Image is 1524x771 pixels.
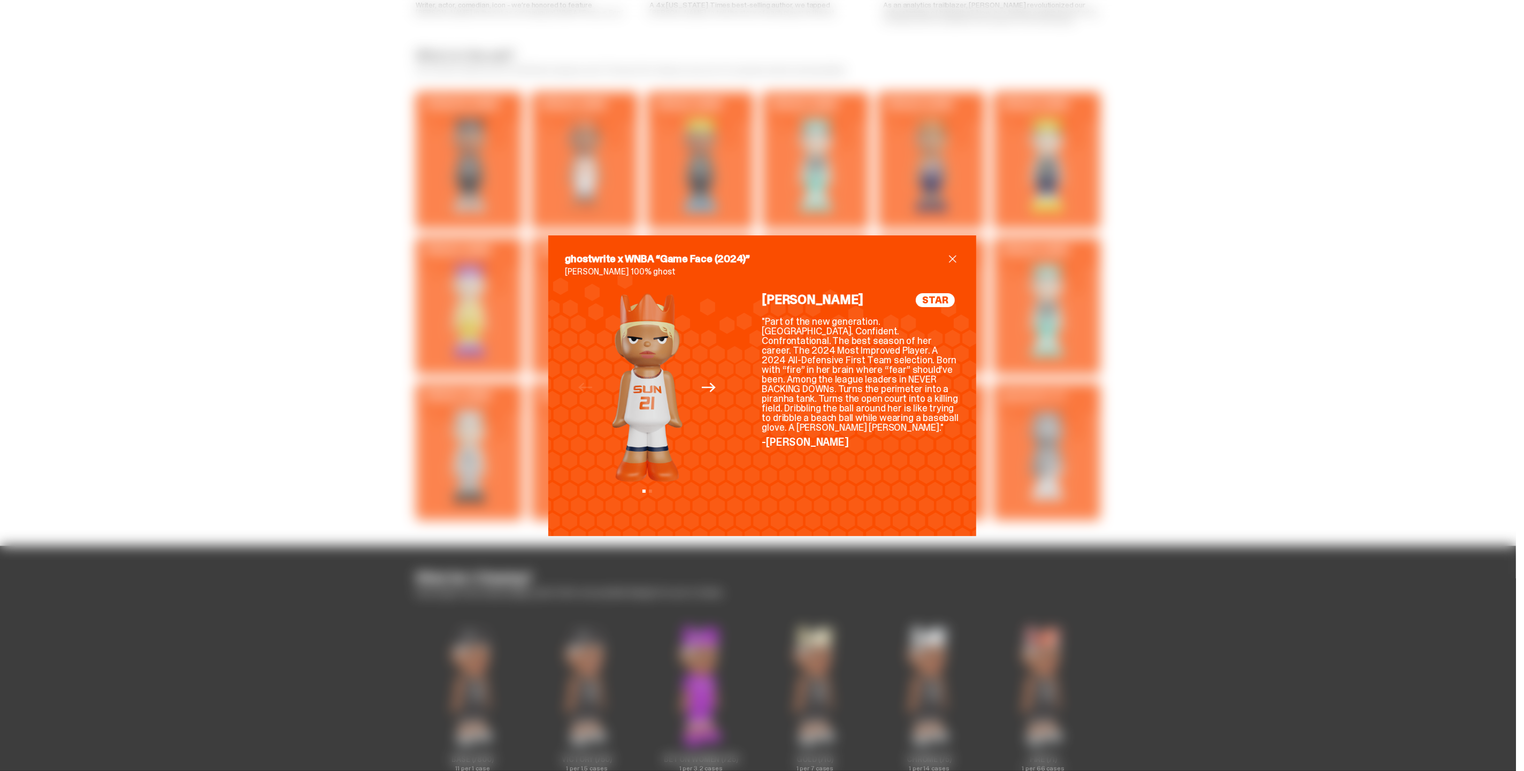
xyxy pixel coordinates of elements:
h4: [PERSON_NAME] [762,293,959,306]
button: close [946,253,959,265]
button: View slide 2 [649,490,652,493]
span: STAR [916,293,954,307]
p: [PERSON_NAME] 100% ghost [565,268,959,276]
p: "Part of the new generation. [GEOGRAPHIC_DATA]. Confident. Confrontational. The best season of he... [762,317,959,432]
button: View slide 1 [642,490,646,493]
h2: ghostwrite x WNBA “Game Face (2024)” [565,253,946,265]
button: Next [697,376,721,399]
p: -[PERSON_NAME] [762,437,959,447]
img: a3430d3d-bce1-438d-ab27-b5bf64794c14.png [611,293,683,482]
